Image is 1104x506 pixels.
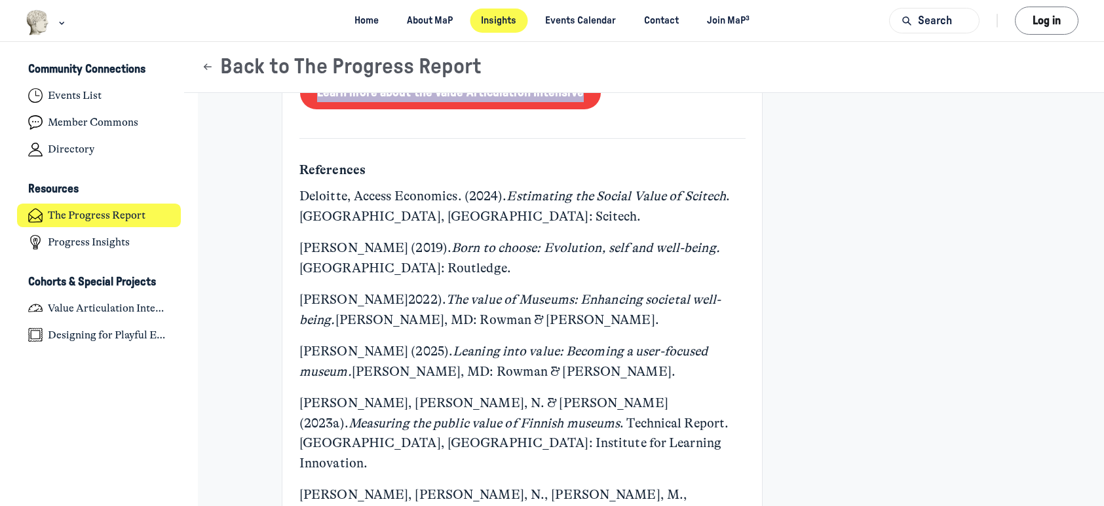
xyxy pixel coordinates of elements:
a: Learn more about the Value Articulation Intensive [300,77,601,109]
em: Born to choose: Evolution, self and well-being. [451,240,720,255]
a: Value Articulation Intensive (Cultural Leadership Lab) [17,296,181,320]
h3: Cohorts & Special Projects [28,276,156,289]
h3: Resources [28,183,79,196]
em: Measuring the public value of Finnish museums [349,416,620,431]
a: Events Calendar [533,9,627,33]
p: [PERSON_NAME] (2019). [GEOGRAPHIC_DATA]: Routledge. [299,238,746,279]
h4: Progress Insights [48,236,130,249]
em: Leaning into value: Becoming a user-focused museum. [299,344,711,379]
strong: References [299,162,366,177]
a: About MaP [396,9,465,33]
h4: Directory [48,143,94,156]
button: Back to The Progress Report [201,54,482,80]
h4: Value Articulation Intensive (Cultural Leadership Lab) [48,302,170,315]
p: [PERSON_NAME]2022). [PERSON_NAME], MD: Rowman & [PERSON_NAME]. [299,290,746,331]
a: Directory [17,137,181,162]
a: Home [343,9,390,33]
img: Museums as Progress logo [26,10,50,35]
button: Community ConnectionsCollapse space [17,59,181,81]
h4: Events List [48,89,102,102]
em: The value of Museums: Enhancing societal well-being. [299,292,721,327]
h4: The Progress Report [48,209,145,222]
h3: Community Connections [28,63,145,77]
header: Page Header [184,42,1104,93]
a: The Progress Report [17,204,181,228]
p: Deloitte, Access Economics. (2024). . [GEOGRAPHIC_DATA], [GEOGRAPHIC_DATA]: Scitech. [299,187,746,227]
button: Cohorts & Special ProjectsCollapse space [17,271,181,293]
a: Events List [17,84,181,108]
a: Join MaP³ [696,9,761,33]
a: Member Commons [17,111,181,135]
p: [PERSON_NAME], [PERSON_NAME], N. & [PERSON_NAME] (2023a). . Technical Report. [GEOGRAPHIC_DATA], ... [299,393,746,474]
em: Estimating the Social Value of Scitech [506,189,726,204]
button: Log in [1015,7,1078,35]
p: [PERSON_NAME] (2025). [PERSON_NAME], MD: Rowman & [PERSON_NAME]. [299,342,746,382]
h4: Designing for Playful Engagement [48,329,170,342]
a: Progress Insights [17,230,181,255]
a: Designing for Playful Engagement [17,323,181,347]
button: Search [889,8,980,33]
button: Museums as Progress logo [26,9,68,37]
button: ResourcesCollapse space [17,179,181,201]
a: Contact [632,9,690,33]
h4: Member Commons [48,116,138,129]
a: Insights [470,9,528,33]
